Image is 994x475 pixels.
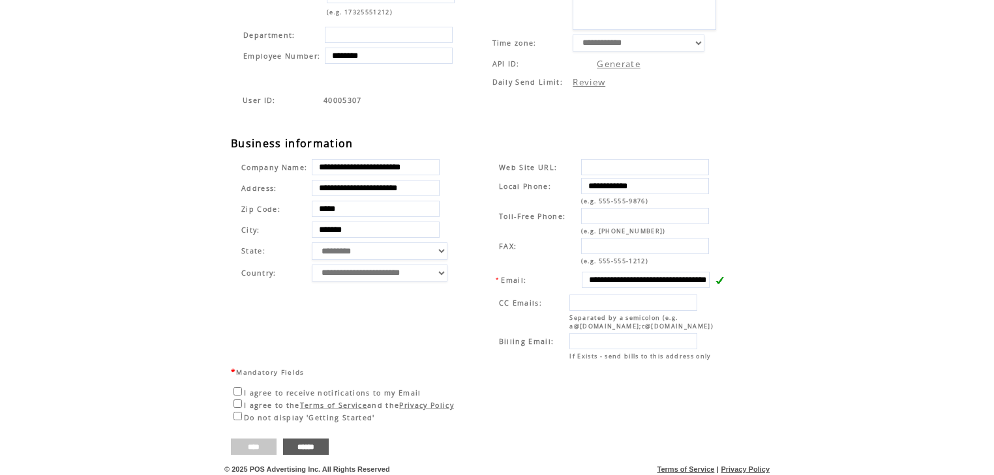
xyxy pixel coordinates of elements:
span: (e.g. [PHONE_NUMBER]) [581,227,666,235]
span: and the [367,401,399,410]
span: City: [241,225,260,235]
span: Separated by a semicolon (e.g. a@[DOMAIN_NAME];c@[DOMAIN_NAME]) [569,313,714,330]
img: v.gif [715,276,724,285]
span: Local Phone: [499,182,551,191]
span: Indicates the agent code for sign up page with sales agent or reseller tracking code [243,96,276,105]
span: CC Emails: [499,298,542,308]
span: Zip Code: [241,205,280,214]
a: Privacy Policy [721,465,770,473]
span: Toll-Free Phone: [499,212,565,221]
span: © 2025 POS Advertising Inc. All Rights Reserved [224,465,390,473]
span: Department: [243,31,295,40]
span: State: [241,246,307,255]
span: I agree to receive notifications to my Email [244,388,421,397]
span: | [717,465,719,473]
span: Daily Send Limit: [492,78,564,87]
span: Company Name: [241,163,307,172]
a: Privacy Policy [399,401,454,410]
span: I agree to the [244,401,300,410]
span: Business information [231,136,354,151]
span: Mandatory Fields [236,367,304,377]
a: Terms of Service [300,401,367,410]
span: Indicates the agent code for sign up page with sales agent or reseller tracking code [324,96,362,105]
span: Employee Number: [243,51,320,61]
span: Email: [501,276,526,285]
a: Terms of Service [657,465,715,473]
span: Address: [241,184,277,193]
span: Country: [241,268,277,278]
span: (e.g. 555-555-9876) [581,197,648,205]
span: FAX: [499,242,517,251]
span: Billing Email: [499,337,554,346]
span: API ID: [492,59,520,68]
span: Web Site URL: [499,163,557,172]
a: Generate [597,58,640,70]
span: (e.g. 17325551212) [327,8,393,16]
a: Review [573,76,605,88]
span: If Exists - send bills to this address only [569,352,711,360]
span: Time zone: [492,38,537,48]
span: (e.g. 555-555-1212) [581,257,648,265]
span: Do not display 'Getting Started' [244,413,375,422]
